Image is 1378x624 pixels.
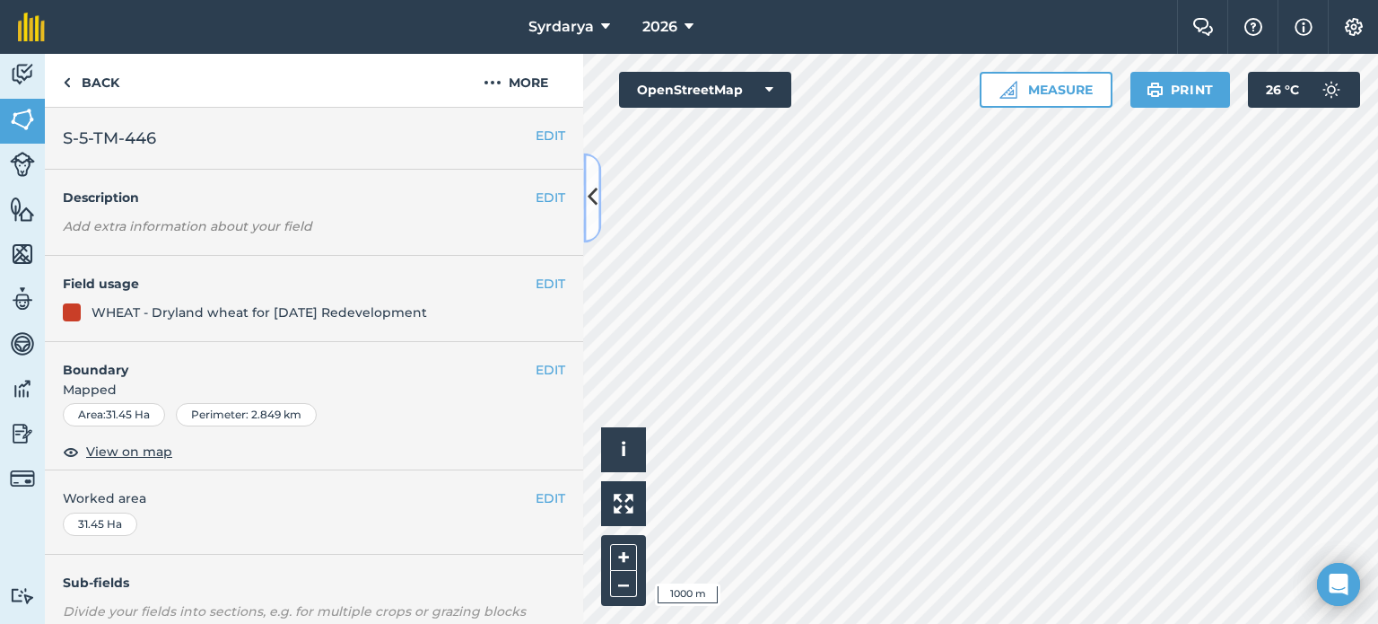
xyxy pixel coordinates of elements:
[45,573,583,593] h4: Sub-fields
[1343,18,1365,36] img: A cog icon
[1313,72,1349,108] img: svg+xml;base64,PD94bWwgdmVyc2lvbj0iMS4wIiBlbmNvZGluZz0idXRmLTgiPz4KPCEtLSBHZW5lcmF0b3I6IEFkb2JlIE...
[449,54,583,107] button: More
[536,274,565,294] button: EDIT
[63,513,137,536] div: 31.45 Ha
[601,427,646,472] button: i
[176,403,317,426] div: Perimeter : 2.849 km
[63,441,172,462] button: View on map
[614,494,633,514] img: Four arrows, one pointing top left, one top right, one bottom right and the last bottom left
[621,438,626,461] span: i
[10,286,35,312] img: svg+xml;base64,PD94bWwgdmVyc2lvbj0iMS4wIiBlbmNvZGluZz0idXRmLTgiPz4KPCEtLSBHZW5lcmF0b3I6IEFkb2JlIE...
[610,571,637,597] button: –
[63,72,71,93] img: svg+xml;base64,PHN2ZyB4bWxucz0iaHR0cDovL3d3dy53My5vcmcvMjAwMC9zdmciIHdpZHRoPSI5IiBoZWlnaHQ9IjI0Ii...
[610,544,637,571] button: +
[86,442,172,461] span: View on map
[92,303,427,322] div: WHEAT - Dryland wheat for [DATE] Redevelopment
[619,72,791,108] button: OpenStreetMap
[63,488,565,508] span: Worked area
[528,16,594,38] span: Syrdarya
[10,466,35,491] img: svg+xml;base64,PD94bWwgdmVyc2lvbj0iMS4wIiBlbmNvZGluZz0idXRmLTgiPz4KPCEtLSBHZW5lcmF0b3I6IEFkb2JlIE...
[45,380,583,400] span: Mapped
[484,72,501,93] img: svg+xml;base64,PHN2ZyB4bWxucz0iaHR0cDovL3d3dy53My5vcmcvMjAwMC9zdmciIHdpZHRoPSIyMCIgaGVpZ2h0PSIyNC...
[1266,72,1299,108] span: 26 ° C
[10,152,35,177] img: svg+xml;base64,PD94bWwgdmVyc2lvbj0iMS4wIiBlbmNvZGluZz0idXRmLTgiPz4KPCEtLSBHZW5lcmF0b3I6IEFkb2JlIE...
[10,61,35,88] img: svg+xml;base64,PD94bWwgdmVyc2lvbj0iMS4wIiBlbmNvZGluZz0idXRmLTgiPz4KPCEtLSBHZW5lcmF0b3I6IEFkb2JlIE...
[999,81,1017,99] img: Ruler icon
[18,13,45,41] img: fieldmargin Logo
[1317,563,1360,606] div: Open Intercom Messenger
[63,218,312,234] em: Add extra information about your field
[1295,16,1313,38] img: svg+xml;base64,PHN2ZyB4bWxucz0iaHR0cDovL3d3dy53My5vcmcvMjAwMC9zdmciIHdpZHRoPSIxNyIgaGVpZ2h0PSIxNy...
[10,420,35,447] img: svg+xml;base64,PD94bWwgdmVyc2lvbj0iMS4wIiBlbmNvZGluZz0idXRmLTgiPz4KPCEtLSBHZW5lcmF0b3I6IEFkb2JlIE...
[642,16,677,38] span: 2026
[45,342,536,380] h4: Boundary
[63,274,536,294] h4: Field usage
[536,360,565,380] button: EDIT
[536,188,565,207] button: EDIT
[63,126,156,151] span: S-5-TM-446
[1248,72,1360,108] button: 26 °C
[63,441,79,462] img: svg+xml;base64,PHN2ZyB4bWxucz0iaHR0cDovL3d3dy53My5vcmcvMjAwMC9zdmciIHdpZHRoPSIxOCIgaGVpZ2h0PSIyNC...
[536,488,565,508] button: EDIT
[10,196,35,223] img: svg+xml;base64,PHN2ZyB4bWxucz0iaHR0cDovL3d3dy53My5vcmcvMjAwMC9zdmciIHdpZHRoPSI1NiIgaGVpZ2h0PSI2MC...
[10,330,35,357] img: svg+xml;base64,PD94bWwgdmVyc2lvbj0iMS4wIiBlbmNvZGluZz0idXRmLTgiPz4KPCEtLSBHZW5lcmF0b3I6IEFkb2JlIE...
[10,587,35,604] img: svg+xml;base64,PD94bWwgdmVyc2lvbj0iMS4wIiBlbmNvZGluZz0idXRmLTgiPz4KPCEtLSBHZW5lcmF0b3I6IEFkb2JlIE...
[63,188,565,207] h4: Description
[1192,18,1214,36] img: Two speech bubbles overlapping with the left bubble in the forefront
[1243,18,1264,36] img: A question mark icon
[10,241,35,268] img: svg+xml;base64,PHN2ZyB4bWxucz0iaHR0cDovL3d3dy53My5vcmcvMjAwMC9zdmciIHdpZHRoPSI1NiIgaGVpZ2h0PSI2MC...
[45,54,137,107] a: Back
[10,106,35,133] img: svg+xml;base64,PHN2ZyB4bWxucz0iaHR0cDovL3d3dy53My5vcmcvMjAwMC9zdmciIHdpZHRoPSI1NiIgaGVpZ2h0PSI2MC...
[63,403,165,426] div: Area : 31.45 Ha
[536,126,565,145] button: EDIT
[1147,79,1164,101] img: svg+xml;base64,PHN2ZyB4bWxucz0iaHR0cDovL3d3dy53My5vcmcvMjAwMC9zdmciIHdpZHRoPSIxOSIgaGVpZ2h0PSIyNC...
[1130,72,1231,108] button: Print
[63,603,526,620] em: Divide your fields into sections, e.g. for multiple crops or grazing blocks
[10,375,35,402] img: svg+xml;base64,PD94bWwgdmVyc2lvbj0iMS4wIiBlbmNvZGluZz0idXRmLTgiPz4KPCEtLSBHZW5lcmF0b3I6IEFkb2JlIE...
[980,72,1112,108] button: Measure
